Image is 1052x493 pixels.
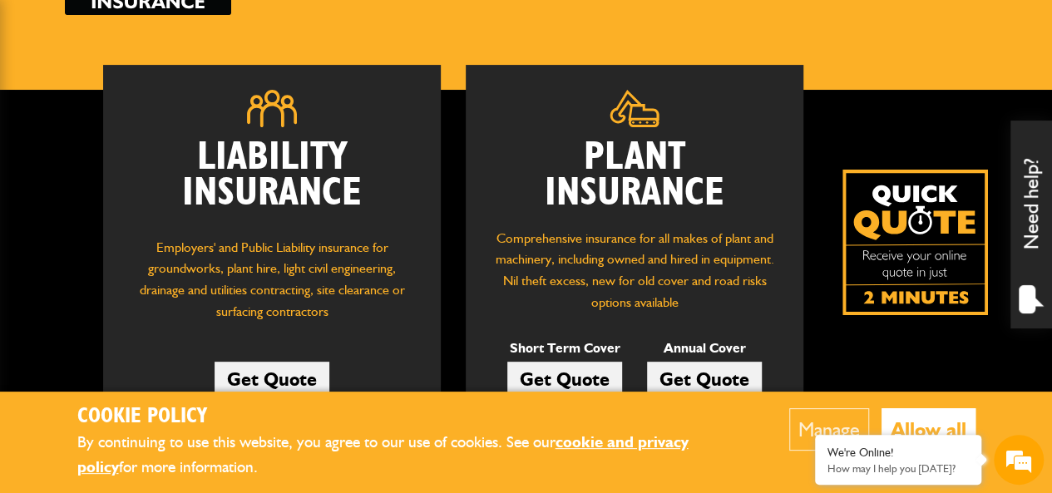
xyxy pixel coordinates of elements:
[827,446,969,460] div: We're Online!
[491,140,778,211] h2: Plant Insurance
[647,362,762,397] a: Get Quote
[827,462,969,475] p: How may I help you today?
[882,408,975,451] button: Allow all
[507,362,622,397] a: Get Quote
[128,237,416,331] p: Employers' and Public Liability insurance for groundworks, plant hire, light civil engineering, d...
[647,338,762,359] p: Annual Cover
[77,430,738,481] p: By continuing to use this website, you agree to our use of cookies. See our for more information.
[842,170,988,315] a: Get your insurance quote isn just 2-minutes
[507,338,622,359] p: Short Term Cover
[128,140,416,220] h2: Liability Insurance
[215,362,329,397] a: Get Quote
[789,408,869,451] button: Manage
[1010,121,1052,328] div: Need help?
[491,228,778,313] p: Comprehensive insurance for all makes of plant and machinery, including owned and hired in equipm...
[77,404,738,430] h2: Cookie Policy
[77,432,689,477] a: cookie and privacy policy
[842,170,988,315] img: Quick Quote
